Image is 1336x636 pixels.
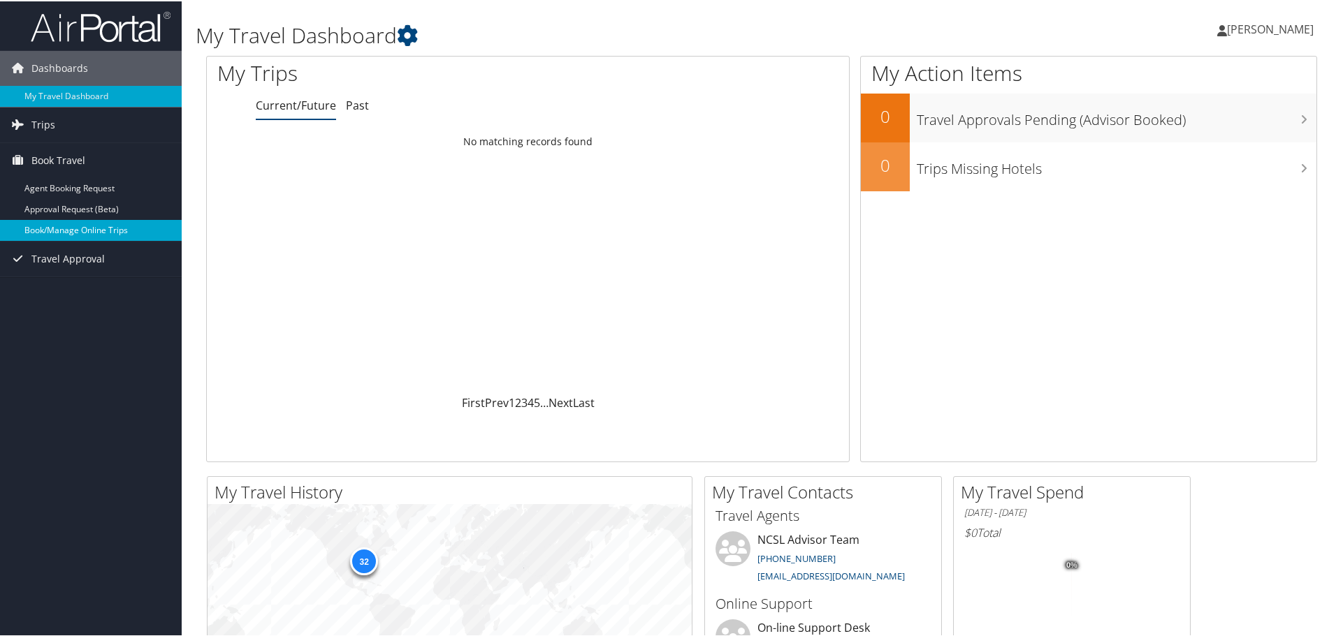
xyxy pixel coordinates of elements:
[31,142,85,177] span: Book Travel
[31,106,55,141] span: Trips
[861,57,1316,87] h1: My Action Items
[549,394,573,409] a: Next
[509,394,515,409] a: 1
[207,128,849,153] td: No matching records found
[757,568,905,581] a: [EMAIL_ADDRESS][DOMAIN_NAME]
[964,524,977,539] span: $0
[31,50,88,84] span: Dashboards
[346,96,369,112] a: Past
[521,394,528,409] a: 3
[256,96,336,112] a: Current/Future
[961,479,1190,503] h2: My Travel Spend
[861,152,910,176] h2: 0
[485,394,509,409] a: Prev
[917,102,1316,128] h3: Travel Approvals Pending (Advisor Booked)
[964,505,1179,518] h6: [DATE] - [DATE]
[712,479,941,503] h2: My Travel Contacts
[964,524,1179,539] h6: Total
[515,394,521,409] a: 2
[540,394,549,409] span: …
[462,394,485,409] a: First
[534,394,540,409] a: 5
[861,103,910,127] h2: 0
[215,479,692,503] h2: My Travel History
[1066,560,1077,568] tspan: 0%
[31,9,170,42] img: airportal-logo.png
[757,551,836,563] a: [PHONE_NUMBER]
[917,151,1316,177] h3: Trips Missing Hotels
[573,394,595,409] a: Last
[350,546,378,574] div: 32
[861,92,1316,141] a: 0Travel Approvals Pending (Advisor Booked)
[709,530,938,587] li: NCSL Advisor Team
[716,505,931,524] h3: Travel Agents
[1227,20,1314,36] span: [PERSON_NAME]
[217,57,571,87] h1: My Trips
[1217,7,1328,49] a: [PERSON_NAME]
[861,141,1316,190] a: 0Trips Missing Hotels
[31,240,105,275] span: Travel Approval
[196,20,950,49] h1: My Travel Dashboard
[528,394,534,409] a: 4
[716,593,931,612] h3: Online Support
